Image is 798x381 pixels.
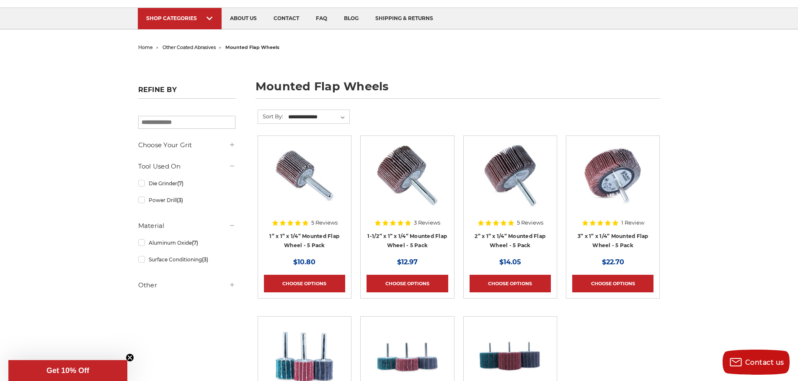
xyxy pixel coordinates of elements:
[293,258,315,266] span: $10.80
[256,81,660,99] h1: mounted flap wheels
[397,258,418,266] span: $12.97
[258,110,283,123] label: Sort By:
[225,44,279,50] span: mounted flap wheels
[499,258,521,266] span: $14.05
[138,140,235,150] h5: Choose Your Grit
[138,221,235,231] h5: Material
[264,275,345,292] a: Choose Options
[177,197,183,203] span: (3)
[367,233,447,249] a: 1-1/2” x 1” x 1/4” Mounted Flap Wheel - 5 Pack
[46,366,89,375] span: Get 10% Off
[138,235,235,250] a: Aluminum Oxide
[264,142,345,223] a: 1” x 1” x 1/4” Mounted Flap Wheel - 5 Pack
[271,142,338,209] img: 1” x 1” x 1/4” Mounted Flap Wheel - 5 Pack
[602,258,624,266] span: $22.70
[163,44,216,50] a: other coated abrasives
[374,142,441,209] img: 1-1/2” x 1” x 1/4” Mounted Flap Wheel - 5 Pack
[138,86,235,99] h5: Refine by
[517,220,543,225] span: 5 Reviews
[621,220,644,225] span: 1 Review
[414,220,440,225] span: 3 Reviews
[138,193,235,207] a: Power Drill
[269,233,339,249] a: 1” x 1” x 1/4” Mounted Flap Wheel - 5 Pack
[8,360,127,381] div: Get 10% OffClose teaser
[138,44,153,50] a: home
[723,350,790,375] button: Contact us
[192,240,198,246] span: (7)
[477,142,544,209] img: 2” x 1” x 1/4” Mounted Flap Wheel - 5 Pack
[146,15,213,21] div: SHOP CATEGORIES
[177,180,183,187] span: (7)
[311,220,338,225] span: 5 Reviews
[307,8,336,29] a: faq
[367,142,448,223] a: 1-1/2” x 1” x 1/4” Mounted Flap Wheel - 5 Pack
[138,280,235,290] h5: Other
[202,256,208,263] span: (3)
[138,252,235,267] a: Surface Conditioning
[579,142,646,209] img: Mounted flap wheel with 1/4" Shank
[745,358,784,366] span: Contact us
[126,353,134,362] button: Close teaser
[138,176,235,191] a: Die Grinder
[572,275,653,292] a: Choose Options
[336,8,367,29] a: blog
[578,233,648,249] a: 3” x 1” x 1/4” Mounted Flap Wheel - 5 Pack
[367,275,448,292] a: Choose Options
[222,8,265,29] a: about us
[367,8,442,29] a: shipping & returns
[138,161,235,171] h5: Tool Used On
[470,142,551,223] a: 2” x 1” x 1/4” Mounted Flap Wheel - 5 Pack
[572,142,653,223] a: Mounted flap wheel with 1/4" Shank
[470,275,551,292] a: Choose Options
[287,111,349,123] select: Sort By:
[265,8,307,29] a: contact
[475,233,545,249] a: 2” x 1” x 1/4” Mounted Flap Wheel - 5 Pack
